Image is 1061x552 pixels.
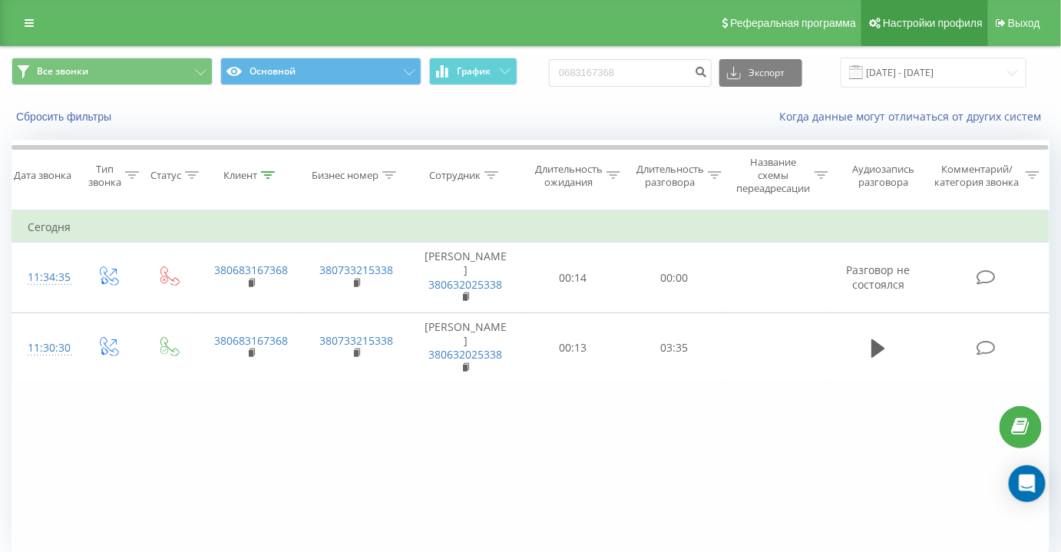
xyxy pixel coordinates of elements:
div: Комментарий/категория звонка [932,163,1022,189]
td: 00:13 [522,313,623,384]
td: 00:00 [623,243,725,313]
span: Разговор не состоялся [847,263,911,291]
div: Аудиозапись разговора [844,163,924,189]
td: [PERSON_NAME] [408,243,522,313]
span: Все звонки [37,65,88,78]
span: Выход [1008,17,1040,29]
td: 03:35 [623,313,725,384]
button: График [429,58,517,85]
a: 380632025338 [428,277,502,292]
input: Поиск по номеру [549,59,712,87]
a: 380683167368 [214,263,288,277]
button: Основной [220,58,421,85]
span: Реферальная программа [730,17,856,29]
div: Тип звонка [88,163,121,189]
div: Длительность ожидания [535,163,603,189]
div: Клиент [223,169,257,182]
button: Все звонки [12,58,213,85]
div: Статус [150,169,181,182]
a: 380733215338 [319,333,393,348]
span: График [458,66,491,77]
a: Когда данные могут отличаться от других систем [779,109,1049,124]
td: [PERSON_NAME] [408,313,522,384]
span: Настройки профиля [883,17,983,29]
div: 11:34:35 [28,263,61,293]
div: Длительность разговора [636,163,704,189]
div: Название схемы переадресации [737,156,811,195]
button: Экспорт [719,59,802,87]
div: Дата звонка [14,169,71,182]
td: Сегодня [12,212,1049,243]
a: 380683167368 [214,333,288,348]
a: 380733215338 [319,263,393,277]
td: 00:14 [522,243,623,313]
div: Бизнес номер [312,169,378,182]
div: Сотрудник [429,169,481,182]
a: 380632025338 [428,347,502,362]
button: Сбросить фильтры [12,110,119,124]
div: 11:30:30 [28,333,61,363]
div: Open Intercom Messenger [1009,465,1046,502]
